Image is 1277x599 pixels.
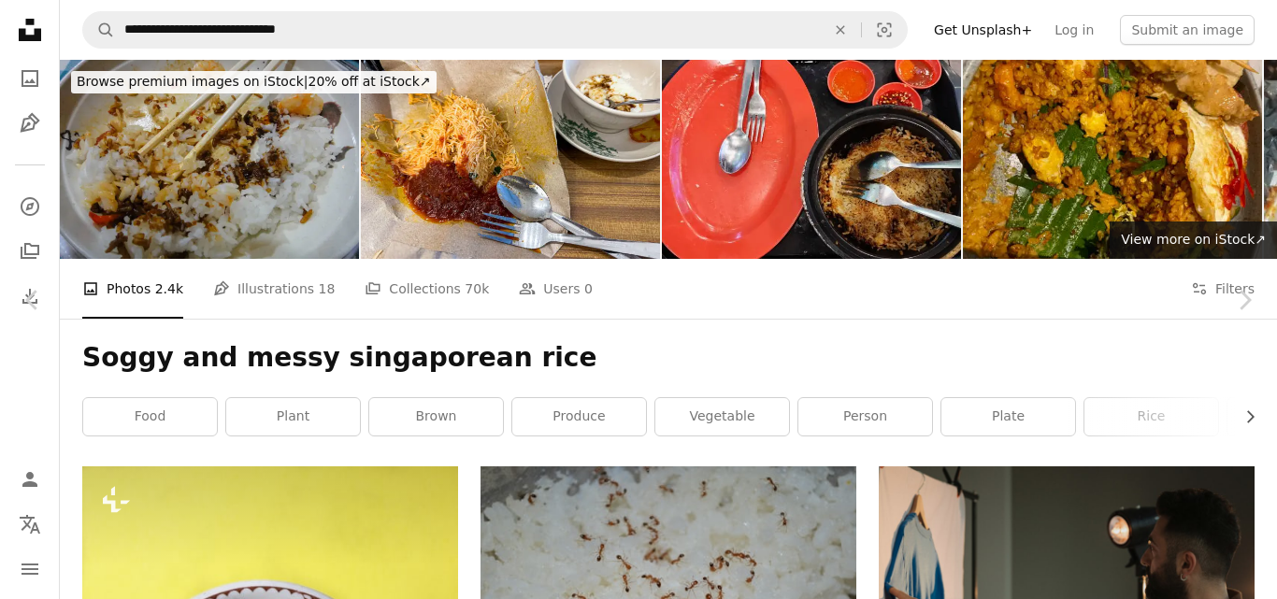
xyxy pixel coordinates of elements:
[519,259,593,319] a: Users 0
[11,506,49,543] button: Language
[584,278,593,299] span: 0
[77,74,308,89] span: Browse premium images on iStock |
[963,60,1262,259] img: Dirty empty plate
[213,259,335,319] a: Illustrations 18
[11,105,49,142] a: Illustrations
[941,398,1075,435] a: plate
[71,71,437,93] div: 20% off at iStock ↗
[82,341,1255,375] h1: Soggy and messy singaporean rice
[1233,398,1255,435] button: scroll list to the right
[82,11,908,49] form: Find visuals sitewide
[1043,15,1105,45] a: Log in
[655,398,789,435] a: vegetable
[662,60,961,259] img: Dirty plate
[361,60,660,259] img: traditional fried vermicelli
[11,550,49,588] button: Menu
[512,398,646,435] a: produce
[1120,15,1255,45] button: Submit an image
[1121,232,1266,247] span: View more on iStock ↗
[365,259,489,319] a: Collections 70k
[369,398,503,435] a: brown
[481,582,856,599] a: swarm of fire ants on rice
[11,188,49,225] a: Explore
[60,60,448,105] a: Browse premium images on iStock|20% off at iStock↗
[11,461,49,498] a: Log in / Sign up
[923,15,1043,45] a: Get Unsplash+
[798,398,932,435] a: person
[11,60,49,97] a: Photos
[1212,210,1277,390] a: Next
[1084,398,1218,435] a: rice
[1191,259,1255,319] button: Filters
[319,278,336,299] span: 18
[83,398,217,435] a: food
[83,12,115,48] button: Search Unsplash
[60,60,359,259] img: Hong Kong traditional food. China cuisine. Degustation
[1110,221,1277,259] a: View more on iStock↗
[226,398,360,435] a: plant
[820,12,861,48] button: Clear
[465,278,489,299] span: 70k
[862,12,907,48] button: Visual search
